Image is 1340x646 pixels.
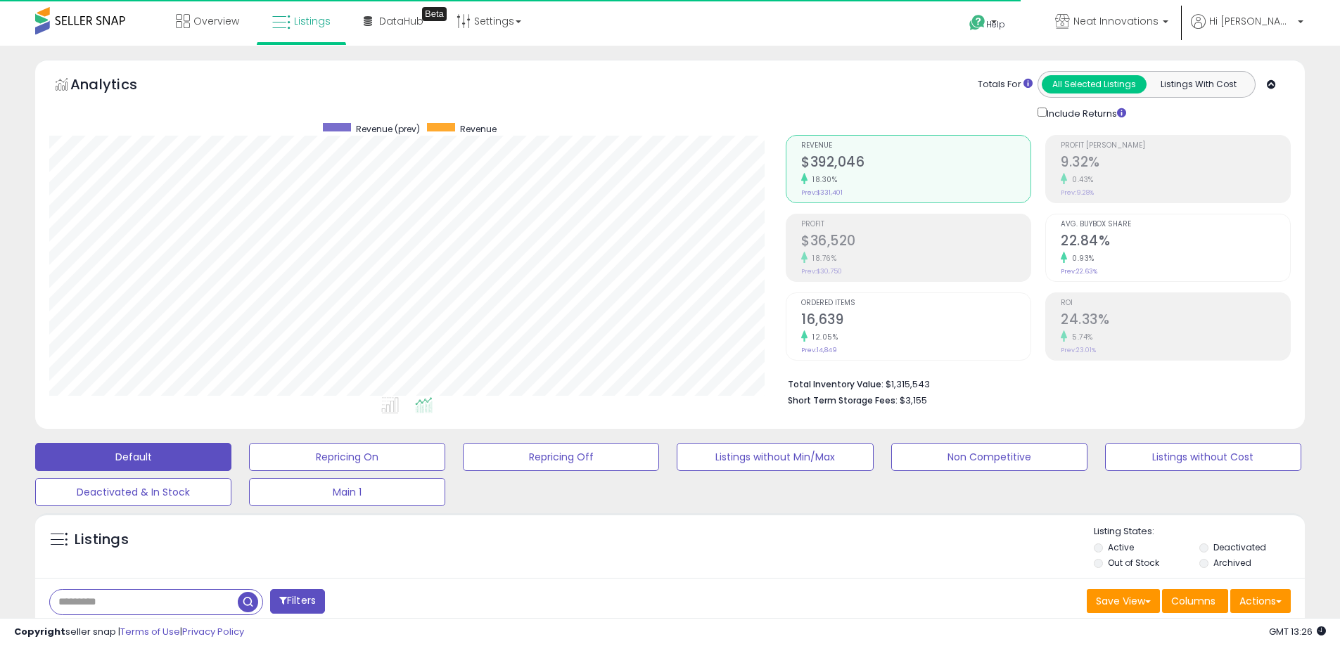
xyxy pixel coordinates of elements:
[1061,299,1290,307] span: ROI
[35,478,231,506] button: Deactivated & In Stock
[1073,14,1159,28] span: Neat Innovations
[1061,233,1290,252] h2: 22.84%
[1162,589,1228,613] button: Columns
[379,14,423,28] span: DataHub
[1213,557,1251,569] label: Archived
[788,394,898,406] b: Short Term Storage Fees:
[958,4,1033,46] a: Help
[801,311,1030,330] h2: 16,639
[801,154,1030,173] h2: $392,046
[1094,525,1305,538] p: Listing States:
[808,253,836,264] small: 18.76%
[249,478,445,506] button: Main 1
[801,142,1030,150] span: Revenue
[677,443,873,471] button: Listings without Min/Max
[1105,443,1301,471] button: Listings without Cost
[801,346,837,354] small: Prev: 14,849
[193,14,239,28] span: Overview
[1061,311,1290,330] h2: 24.33%
[900,394,927,407] span: $3,155
[1067,332,1093,342] small: 5.74%
[808,332,838,342] small: 12.05%
[270,589,325,614] button: Filters
[891,443,1087,471] button: Non Competitive
[463,443,659,471] button: Repricing Off
[801,267,842,276] small: Prev: $30,750
[182,625,244,638] a: Privacy Policy
[1061,267,1097,276] small: Prev: 22.63%
[1042,75,1147,93] button: All Selected Listings
[1067,174,1094,185] small: 0.43%
[422,7,447,21] div: Tooltip anchor
[788,375,1280,392] li: $1,315,543
[788,378,883,390] b: Total Inventory Value:
[35,443,231,471] button: Default
[801,221,1030,228] span: Profit
[1191,14,1303,46] a: Hi [PERSON_NAME]
[801,188,843,197] small: Prev: $331,401
[1108,541,1134,553] label: Active
[1067,253,1095,264] small: 0.93%
[1061,221,1290,228] span: Avg. Buybox Share
[120,625,180,638] a: Terms of Use
[1061,142,1290,150] span: Profit [PERSON_NAME]
[801,233,1030,252] h2: $36,520
[1027,105,1143,121] div: Include Returns
[1209,14,1294,28] span: Hi [PERSON_NAME]
[978,78,1033,91] div: Totals For
[1171,594,1215,608] span: Columns
[1108,557,1159,569] label: Out of Stock
[1269,625,1326,638] span: 2025-08-11 13:26 GMT
[1146,75,1251,93] button: Listings With Cost
[1061,154,1290,173] h2: 9.32%
[460,123,497,135] span: Revenue
[70,75,165,98] h5: Analytics
[986,18,1005,30] span: Help
[14,625,65,638] strong: Copyright
[1213,541,1266,553] label: Deactivated
[1087,589,1160,613] button: Save View
[249,443,445,471] button: Repricing On
[969,14,986,32] i: Get Help
[1061,188,1094,197] small: Prev: 9.28%
[1061,346,1096,354] small: Prev: 23.01%
[801,299,1030,307] span: Ordered Items
[294,14,331,28] span: Listings
[75,530,129,550] h5: Listings
[14,626,244,639] div: seller snap | |
[1230,589,1291,613] button: Actions
[356,123,420,135] span: Revenue (prev)
[808,174,837,185] small: 18.30%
